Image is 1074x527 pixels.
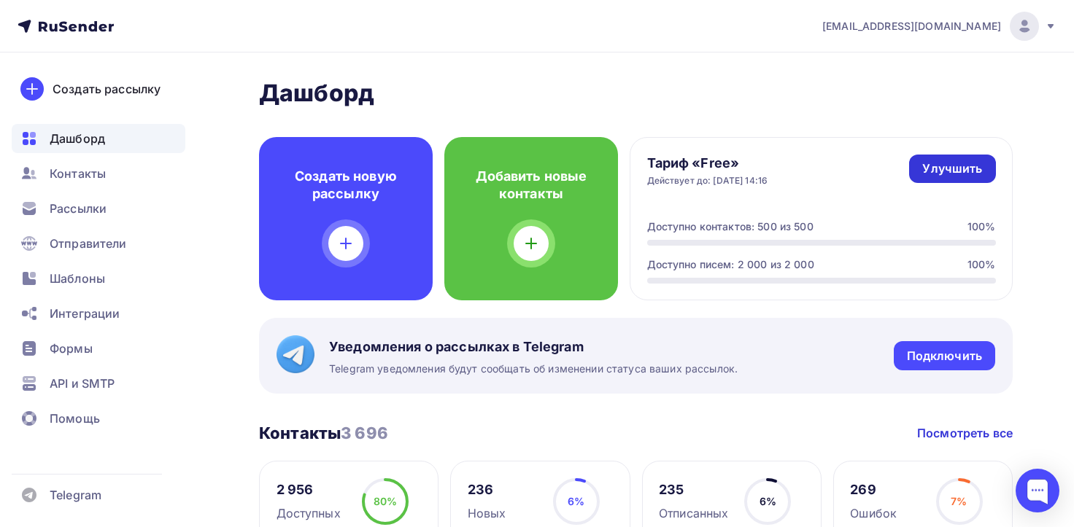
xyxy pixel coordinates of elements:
span: API и SMTP [50,375,115,392]
span: 6% [760,495,776,507]
div: 269 [850,481,897,499]
div: Отписанных [659,504,728,522]
span: Дашборд [50,130,105,147]
span: Telegram [50,486,101,504]
h4: Добавить новые контакты [468,168,595,203]
span: Рассылки [50,200,107,217]
h3: Контакты [259,423,388,443]
div: Улучшить [922,160,982,177]
a: Шаблоны [12,264,185,293]
span: Уведомления о рассылках в Telegram [329,338,738,356]
a: Рассылки [12,194,185,223]
a: Дашборд [12,124,185,153]
div: Подключить [907,348,982,364]
span: Telegram уведомления будут сообщать об изменении статуса ваших рассылок. [329,362,738,376]
a: Посмотреть все [917,424,1013,442]
span: Помощь [50,410,100,427]
span: 80% [374,495,397,507]
a: [EMAIL_ADDRESS][DOMAIN_NAME] [822,12,1056,41]
a: Формы [12,334,185,363]
span: [EMAIL_ADDRESS][DOMAIN_NAME] [822,19,1001,34]
div: Новых [468,504,506,522]
a: Отправители [12,229,185,258]
div: 100% [967,219,996,234]
div: 236 [468,481,506,499]
span: 7% [951,495,967,507]
div: Действует до: [DATE] 14:16 [647,175,768,187]
div: Создать рассылку [53,80,161,98]
div: Доступно контактов: 500 из 500 [647,219,814,234]
a: Контакты [12,159,185,188]
span: 3 696 [341,423,388,442]
div: Доступных [277,504,341,522]
div: Ошибок [850,504,897,522]
h4: Создать новую рассылку [282,168,409,203]
div: Доступно писем: 2 000 из 2 000 [647,257,814,272]
h2: Дашборд [259,79,1013,108]
span: Интеграции [50,305,120,322]
div: 2 956 [277,481,341,499]
div: 100% [967,257,996,272]
span: Отправители [50,235,127,252]
span: 6% [568,495,584,507]
span: Шаблоны [50,270,105,287]
h4: Тариф «Free» [647,155,768,172]
div: 235 [659,481,728,499]
span: Контакты [50,165,106,182]
span: Формы [50,340,93,357]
